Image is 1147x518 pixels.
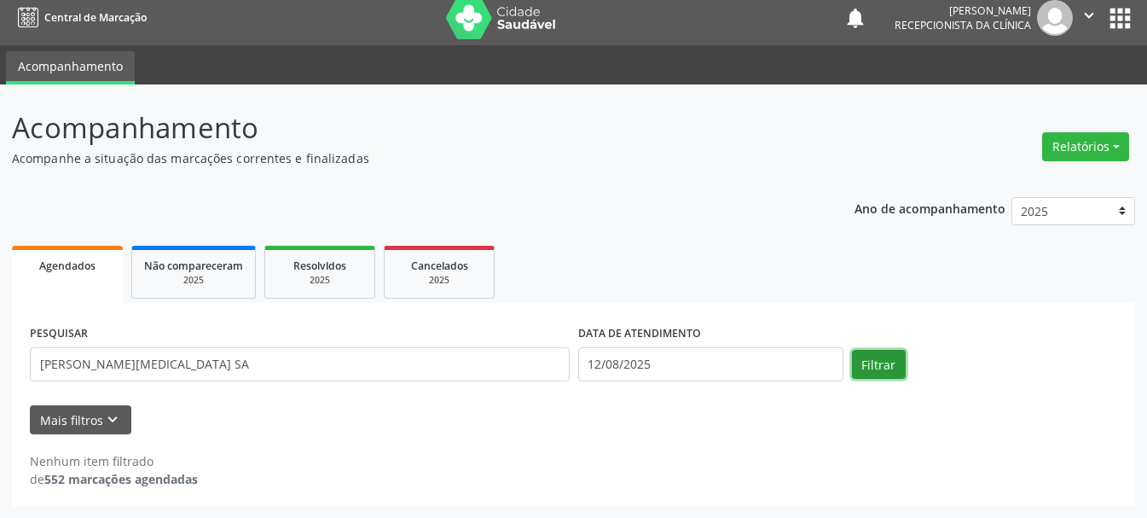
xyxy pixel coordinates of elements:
div: de [30,470,198,488]
label: PESQUISAR [30,321,88,347]
div: 2025 [144,274,243,287]
label: DATA DE ATENDIMENTO [578,321,701,347]
a: Acompanhamento [6,51,135,84]
strong: 552 marcações agendadas [44,471,198,487]
button: Filtrar [852,350,906,379]
div: 2025 [277,274,362,287]
span: Central de Marcação [44,10,147,25]
span: Não compareceram [144,259,243,273]
p: Ano de acompanhamento [854,197,1005,218]
i:  [1080,6,1098,25]
span: Cancelados [411,259,468,273]
div: 2025 [397,274,482,287]
div: Nenhum item filtrado [30,452,198,470]
span: Recepcionista da clínica [895,18,1031,32]
i: keyboard_arrow_down [103,410,122,429]
button: apps [1105,3,1135,33]
input: Nome, CNS [30,347,570,381]
span: Resolvidos [293,259,346,273]
button: notifications [843,6,867,30]
input: Selecione um intervalo [578,347,843,381]
a: Central de Marcação [12,3,147,32]
button: Relatórios [1042,132,1129,161]
p: Acompanhe a situação das marcações correntes e finalizadas [12,149,798,167]
p: Acompanhamento [12,107,798,149]
div: [PERSON_NAME] [895,3,1031,18]
span: Agendados [39,259,96,273]
button: Mais filtroskeyboard_arrow_down [30,405,131,435]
